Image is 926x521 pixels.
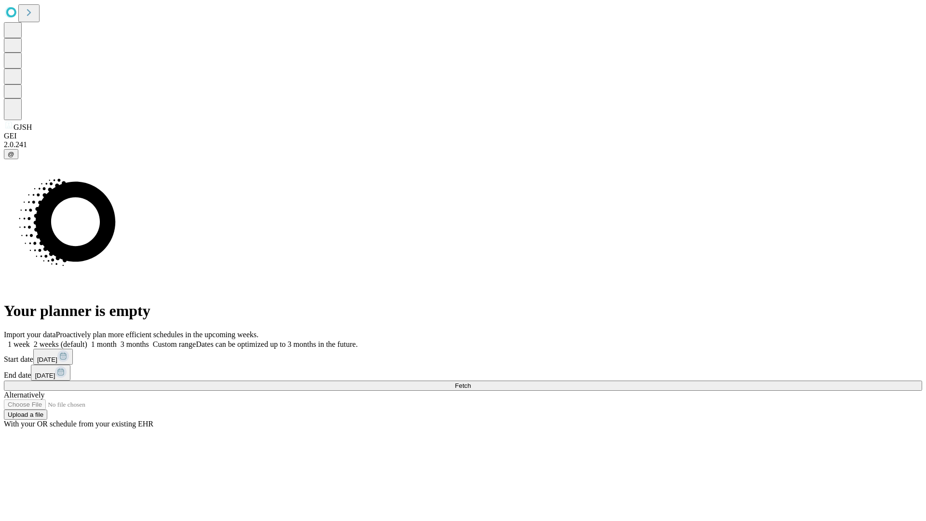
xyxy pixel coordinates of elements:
button: Fetch [4,381,922,391]
h1: Your planner is empty [4,302,922,320]
span: Import your data [4,330,56,339]
span: With your OR schedule from your existing EHR [4,420,153,428]
div: Start date [4,349,922,365]
span: 1 week [8,340,30,348]
span: Alternatively [4,391,44,399]
button: [DATE] [33,349,73,365]
div: GEI [4,132,922,140]
span: GJSH [14,123,32,131]
span: Fetch [455,382,471,389]
span: Proactively plan more efficient schedules in the upcoming weeks. [56,330,259,339]
div: End date [4,365,922,381]
button: Upload a file [4,410,47,420]
button: @ [4,149,18,159]
div: 2.0.241 [4,140,922,149]
span: [DATE] [35,372,55,379]
span: Custom range [153,340,196,348]
span: @ [8,151,14,158]
button: [DATE] [31,365,70,381]
span: 2 weeks (default) [34,340,87,348]
span: 1 month [91,340,117,348]
span: 3 months [121,340,149,348]
span: [DATE] [37,356,57,363]
span: Dates can be optimized up to 3 months in the future. [196,340,357,348]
